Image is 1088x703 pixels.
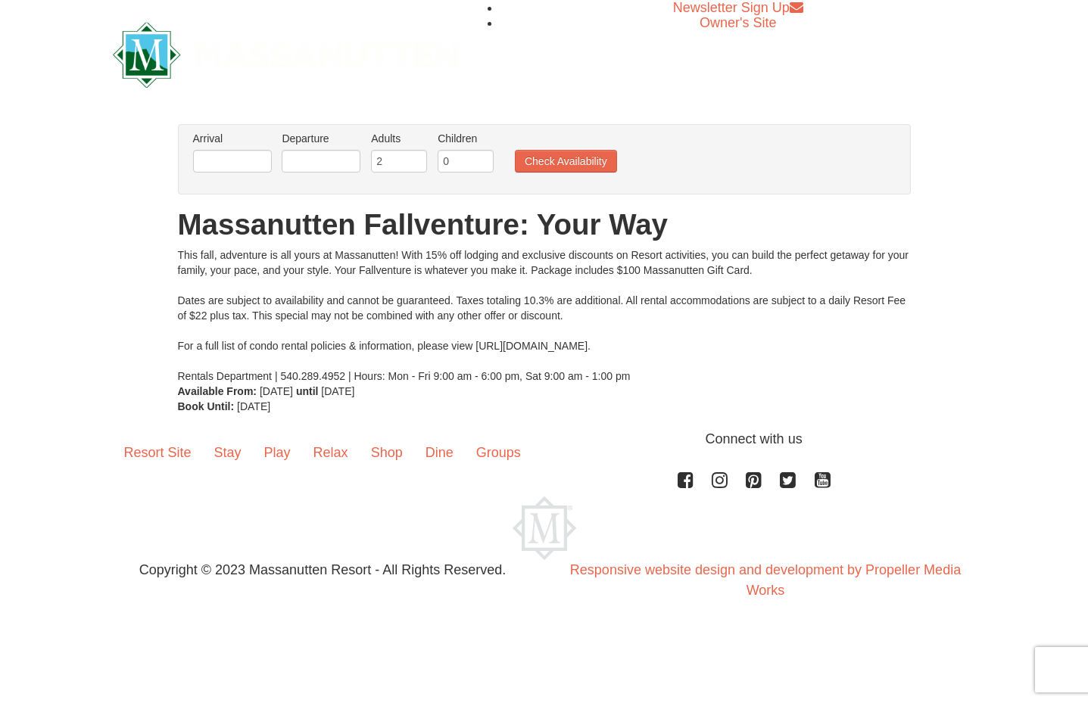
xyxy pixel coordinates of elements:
[302,429,360,476] a: Relax
[101,560,544,580] p: Copyright © 2023 Massanutten Resort - All Rights Reserved.
[513,496,576,560] img: Massanutten Resort Logo
[414,429,465,476] a: Dine
[178,247,911,384] div: This fall, adventure is all yours at Massanutten! With 15% off lodging and exclusive discounts on...
[237,400,270,412] span: [DATE]
[260,385,293,397] span: [DATE]
[113,429,203,476] a: Resort Site
[700,15,776,30] a: Owner's Site
[321,385,354,397] span: [DATE]
[515,150,617,173] button: Check Availability
[113,22,460,88] img: Massanutten Resort Logo
[570,562,961,598] a: Responsive website design and development by Propeller Media Works
[253,429,302,476] a: Play
[113,429,976,449] p: Connect with us
[178,385,257,397] strong: Available From:
[360,429,414,476] a: Shop
[178,400,235,412] strong: Book Until:
[193,131,272,146] label: Arrival
[296,385,319,397] strong: until
[203,429,253,476] a: Stay
[371,131,427,146] label: Adults
[178,210,911,240] h1: Massanutten Fallventure: Your Way
[113,35,460,70] a: Massanutten Resort
[438,131,494,146] label: Children
[282,131,360,146] label: Departure
[465,429,532,476] a: Groups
